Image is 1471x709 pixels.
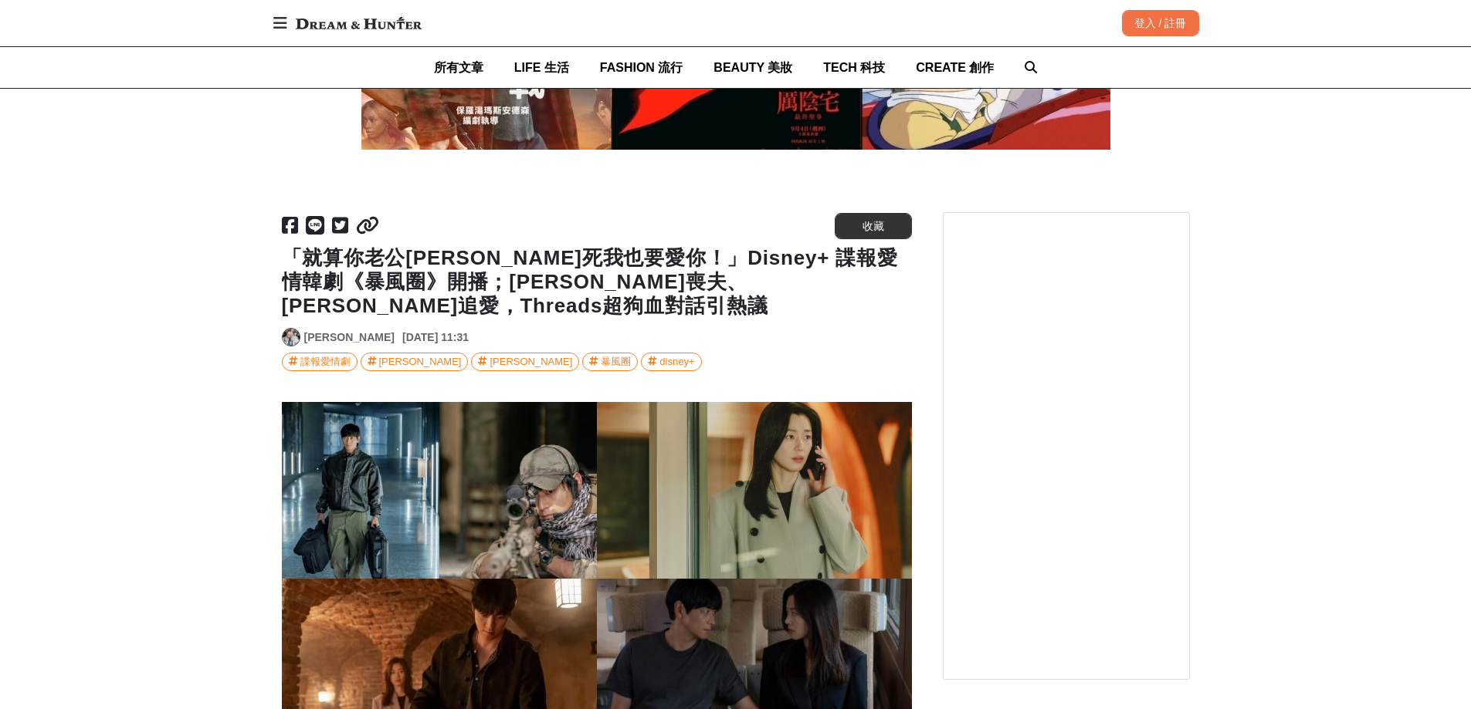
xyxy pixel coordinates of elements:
[379,353,462,370] div: [PERSON_NAME]
[514,61,569,74] span: LIFE 生活
[835,213,912,239] button: 收藏
[601,353,631,370] div: 暴風圈
[283,329,300,346] img: Avatar
[600,61,683,74] span: FASHION 流行
[713,47,792,88] a: BEAUTY 美妝
[659,353,694,370] div: disney+
[434,61,483,74] span: 所有文章
[282,353,358,371] a: 諜報愛情劇
[282,328,300,346] a: Avatar
[300,353,351,370] div: 諜報愛情劇
[514,47,569,88] a: LIFE 生活
[471,353,579,371] a: [PERSON_NAME]
[713,61,792,74] span: BEAUTY 美妝
[916,47,994,88] a: CREATE 創作
[582,353,638,371] a: 暴風圈
[288,9,429,37] img: Dream & Hunter
[490,353,572,370] div: [PERSON_NAME]
[434,47,483,88] a: 所有文章
[823,61,885,74] span: TECH 科技
[304,329,395,346] a: [PERSON_NAME]
[641,353,701,371] a: disney+
[402,329,469,346] div: [DATE] 11:31
[823,47,885,88] a: TECH 科技
[282,246,912,319] h1: 「就算你老公[PERSON_NAME]死我也要愛你！」Disney+ 諜報愛情韓劇《暴風圈》開播；[PERSON_NAME]喪夫、[PERSON_NAME]追愛，Threads超狗血對話引熱議
[916,61,994,74] span: CREATE 創作
[600,47,683,88] a: FASHION 流行
[1122,10,1199,36] div: 登入 / 註冊
[361,353,469,371] a: [PERSON_NAME]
